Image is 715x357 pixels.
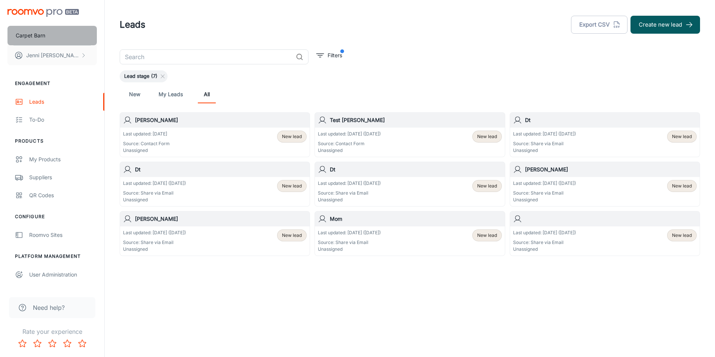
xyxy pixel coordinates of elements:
[318,131,381,137] p: Last updated: [DATE] ([DATE])
[29,98,97,106] div: Leads
[123,246,186,253] p: Unassigned
[7,46,97,65] button: Jenni [PERSON_NAME]
[513,180,576,187] p: Last updated: [DATE] ([DATE])
[123,147,170,154] p: Unassigned
[123,239,186,246] p: Source: Share via Email
[314,49,344,61] button: filter
[330,116,501,124] h6: Test [PERSON_NAME]
[120,211,310,256] a: [PERSON_NAME]Last updated: [DATE] ([DATE])Source: Share via EmailUnassignedNew lead
[513,239,576,246] p: Source: Share via Email
[318,196,381,203] p: Unassigned
[29,173,97,181] div: Suppliers
[29,231,97,239] div: Roomvo Sites
[318,140,381,147] p: Source: Contact Form
[33,303,65,312] span: Need help?
[29,116,97,124] div: To-do
[330,165,501,174] h6: Dt
[513,131,576,137] p: Last updated: [DATE] ([DATE])
[135,215,307,223] h6: [PERSON_NAME]
[126,85,144,103] a: New
[510,211,700,256] a: Last updated: [DATE] ([DATE])Source: Share via EmailUnassignedNew lead
[318,180,381,187] p: Last updated: [DATE] ([DATE])
[672,183,692,189] span: New lead
[318,147,381,154] p: Unassigned
[120,73,162,80] span: Lead stage (7)
[120,162,310,207] a: DtLast updated: [DATE] ([DATE])Source: Share via EmailUnassignedNew lead
[135,116,307,124] h6: [PERSON_NAME]
[510,162,700,207] a: [PERSON_NAME]Last updated: [DATE] ([DATE])Source: Share via EmailUnassignedNew lead
[318,190,381,196] p: Source: Share via Email
[135,165,307,174] h6: Dt
[330,215,501,223] h6: Mom
[513,229,576,236] p: Last updated: [DATE] ([DATE])
[525,116,697,124] h6: Dt
[477,183,497,189] span: New lead
[314,112,505,157] a: Test [PERSON_NAME]Last updated: [DATE] ([DATE])Source: Contact FormUnassignedNew lead
[328,51,342,59] p: Filters
[7,9,79,17] img: Roomvo PRO Beta
[513,190,576,196] p: Source: Share via Email
[282,133,302,140] span: New lead
[672,232,692,239] span: New lead
[525,165,697,174] h6: [PERSON_NAME]
[16,31,45,40] p: Carpet Barn
[7,26,97,45] button: Carpet Barn
[513,196,576,203] p: Unassigned
[29,271,97,279] div: User Administration
[314,211,505,256] a: MomLast updated: [DATE] ([DATE])Source: Share via EmailUnassignedNew lead
[123,196,186,203] p: Unassigned
[477,232,497,239] span: New lead
[120,70,168,82] div: Lead stage (7)
[630,16,700,34] button: Create new lead
[123,180,186,187] p: Last updated: [DATE] ([DATE])
[120,18,145,31] h1: Leads
[513,140,576,147] p: Source: Share via Email
[513,147,576,154] p: Unassigned
[123,131,170,137] p: Last updated: [DATE]
[513,246,576,253] p: Unassigned
[318,246,381,253] p: Unassigned
[123,229,186,236] p: Last updated: [DATE] ([DATE])
[123,190,186,196] p: Source: Share via Email
[571,16,627,34] button: Export CSV
[314,162,505,207] a: DtLast updated: [DATE] ([DATE])Source: Share via EmailUnassignedNew lead
[120,49,293,64] input: Search
[282,232,302,239] span: New lead
[159,85,183,103] a: My Leads
[29,155,97,164] div: My Products
[26,51,79,59] p: Jenni [PERSON_NAME]
[672,133,692,140] span: New lead
[29,191,97,199] div: QR Codes
[120,112,310,157] a: [PERSON_NAME]Last updated: [DATE]Source: Contact FormUnassignedNew lead
[282,183,302,189] span: New lead
[477,133,497,140] span: New lead
[318,239,381,246] p: Source: Share via Email
[123,140,170,147] p: Source: Contact Form
[510,112,700,157] a: DtLast updated: [DATE] ([DATE])Source: Share via EmailUnassignedNew lead
[318,229,381,236] p: Last updated: [DATE] ([DATE])
[198,85,216,103] a: All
